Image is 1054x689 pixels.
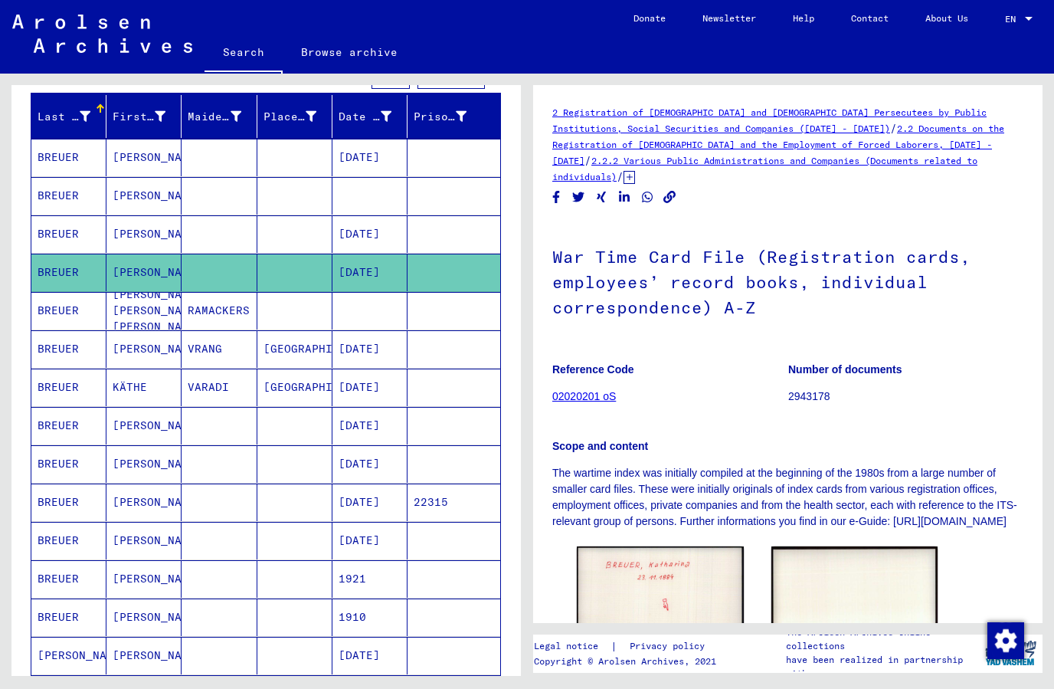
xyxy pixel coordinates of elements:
[283,34,416,71] a: Browse archive
[31,599,106,636] mat-cell: BREUER
[594,188,610,207] button: Share on Xing
[31,254,106,291] mat-cell: BREUER
[332,560,408,598] mat-cell: 1921
[552,123,1004,166] a: 2.2 Documents on the Registration of [DEMOGRAPHIC_DATA] and the Employment of Forced Laborers, [D...
[182,330,257,368] mat-cell: VRANG
[31,177,106,215] mat-cell: BREUER
[552,465,1023,530] p: The wartime index was initially compiled at the beginning of the 1980s from a large number of sma...
[332,445,408,483] mat-cell: [DATE]
[332,637,408,674] mat-cell: [DATE]
[188,104,260,129] div: Maiden Name
[257,330,332,368] mat-cell: [GEOGRAPHIC_DATA]
[31,522,106,559] mat-cell: BREUER
[106,369,182,406] mat-cell: KÄTHE
[106,637,182,674] mat-cell: [PERSON_NAME]
[257,95,332,138] mat-header-cell: Place of Birth
[617,638,723,655] a: Privacy policy
[332,215,408,253] mat-cell: [DATE]
[106,254,182,291] mat-cell: [PERSON_NAME]
[106,407,182,445] mat-cell: [PERSON_NAME]
[552,107,987,134] a: 2 Registration of [DEMOGRAPHIC_DATA] and [DEMOGRAPHIC_DATA] Persecutees by Public Institutions, S...
[1005,14,1022,25] span: EN
[408,95,500,138] mat-header-cell: Prisoner #
[534,655,723,668] p: Copyright © Arolsen Archives, 2021
[332,330,408,368] mat-cell: [DATE]
[182,95,257,138] mat-header-cell: Maiden Name
[205,34,283,74] a: Search
[106,292,182,330] mat-cell: [PERSON_NAME] [PERSON_NAME] [PERSON_NAME]
[584,153,591,167] span: /
[987,622,1024,659] img: Change consent
[339,109,391,125] div: Date of Birth
[12,15,192,53] img: Arolsen_neg.svg
[31,560,106,598] mat-cell: BREUER
[106,522,182,559] mat-cell: [PERSON_NAME]
[263,104,336,129] div: Place of Birth
[332,522,408,559] mat-cell: [DATE]
[552,221,1023,340] h1: War Time Card File (Registration cards, employees’ record books, individual correspondence) A-Z
[332,369,408,406] mat-cell: [DATE]
[106,484,182,521] mat-cell: [PERSON_NAME]
[332,95,408,138] mat-header-cell: Date of Birth
[182,369,257,406] mat-cell: VARADI
[617,169,624,183] span: /
[106,445,182,483] mat-cell: [PERSON_NAME]
[982,634,1039,672] img: yv_logo.png
[106,177,182,215] mat-cell: [PERSON_NAME]
[31,292,106,330] mat-cell: BREUER
[890,121,897,135] span: /
[571,188,587,207] button: Share on Twitter
[552,390,616,402] a: 02020201 oS
[332,254,408,291] mat-cell: [DATE]
[106,215,182,253] mat-cell: [PERSON_NAME]
[414,104,486,129] div: Prisoner #
[31,95,106,138] mat-header-cell: Last Name
[38,104,110,129] div: Last Name
[552,440,648,452] b: Scope and content
[548,188,565,207] button: Share on Facebook
[577,546,744,664] img: 001.jpg
[786,625,979,653] p: The Arolsen Archives online collections
[534,638,610,655] a: Legal notice
[263,109,316,125] div: Place of Birth
[31,407,106,445] mat-cell: BREUER
[640,188,656,207] button: Share on WhatsApp
[106,139,182,176] mat-cell: [PERSON_NAME]
[106,599,182,636] mat-cell: [PERSON_NAME]
[332,139,408,176] mat-cell: [DATE]
[408,484,500,521] mat-cell: 22315
[31,369,106,406] mat-cell: BREUER
[106,330,182,368] mat-cell: [PERSON_NAME]
[31,139,106,176] mat-cell: BREUER
[31,215,106,253] mat-cell: BREUER
[106,560,182,598] mat-cell: [PERSON_NAME]
[31,484,106,521] mat-cell: BREUER
[339,104,411,129] div: Date of Birth
[788,363,902,376] b: Number of documents
[257,369,332,406] mat-cell: [GEOGRAPHIC_DATA]
[332,407,408,445] mat-cell: [DATE]
[38,109,90,125] div: Last Name
[31,637,106,674] mat-cell: [PERSON_NAME]
[534,638,723,655] div: |
[552,155,977,182] a: 2.2.2 Various Public Administrations and Companies (Documents related to individuals)
[106,95,182,138] mat-header-cell: First Name
[182,292,257,330] mat-cell: RAMACKERS
[31,330,106,368] mat-cell: BREUER
[188,109,241,125] div: Maiden Name
[617,188,633,207] button: Share on LinkedIn
[113,109,165,125] div: First Name
[31,445,106,483] mat-cell: BREUER
[414,109,466,125] div: Prisoner #
[332,484,408,521] mat-cell: [DATE]
[786,653,979,681] p: have been realized in partnership with
[113,104,185,129] div: First Name
[662,188,678,207] button: Copy link
[332,599,408,636] mat-cell: 1910
[788,389,1023,405] p: 2943178
[552,363,634,376] b: Reference Code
